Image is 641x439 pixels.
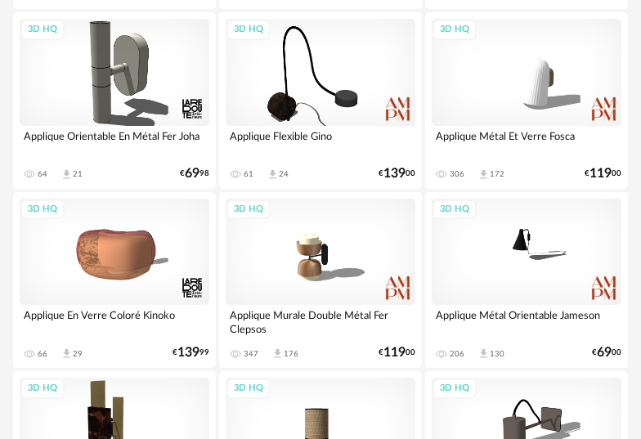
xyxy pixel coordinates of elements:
[226,126,415,159] div: Applique Flexible Gino
[490,349,504,359] div: 130
[432,126,621,159] div: Applique Métal Et Verre Fosca
[226,20,271,40] div: 3D HQ
[433,379,477,399] div: 3D HQ
[13,12,216,189] a: 3D HQ Applique Orientable En Métal Fer Joha 64 Download icon 21 €6998
[450,349,464,359] div: 206
[432,305,621,338] div: Applique Métal Orientable Jameson
[38,349,47,359] div: 66
[477,168,490,181] span: Download icon
[20,20,65,40] div: 3D HQ
[433,199,477,220] div: 3D HQ
[585,168,621,179] div: € 00
[284,349,298,359] div: 176
[267,168,279,181] span: Download icon
[379,347,415,358] div: € 00
[433,20,477,40] div: 3D HQ
[177,347,199,358] span: 139
[379,168,415,179] div: € 00
[597,347,612,358] span: 69
[226,199,271,220] div: 3D HQ
[490,169,504,179] div: 172
[20,199,65,220] div: 3D HQ
[73,169,83,179] div: 21
[61,168,73,181] span: Download icon
[450,169,464,179] div: 306
[383,347,406,358] span: 119
[477,347,490,360] span: Download icon
[173,347,209,358] div: € 99
[271,347,284,360] span: Download icon
[219,192,422,369] a: 3D HQ Applique Murale Double Métal Fer Clepsos 347 Download icon 176 €11900
[13,192,216,369] a: 3D HQ Applique En Verre Coloré Kinoko 66 Download icon 29 €13999
[226,305,415,338] div: Applique Murale Double Métal Fer Clepsos
[73,349,83,359] div: 29
[279,169,289,179] div: 24
[20,379,65,399] div: 3D HQ
[61,347,73,360] span: Download icon
[244,349,258,359] div: 347
[38,169,47,179] div: 64
[589,168,612,179] span: 119
[244,169,253,179] div: 61
[425,12,628,189] a: 3D HQ Applique Métal Et Verre Fosca 306 Download icon 172 €11900
[20,126,209,159] div: Applique Orientable En Métal Fer Joha
[219,12,422,189] a: 3D HQ Applique Flexible Gino 61 Download icon 24 €13900
[592,347,621,358] div: € 00
[383,168,406,179] span: 139
[226,379,271,399] div: 3D HQ
[180,168,209,179] div: € 98
[185,168,199,179] span: 69
[425,192,628,369] a: 3D HQ Applique Métal Orientable Jameson 206 Download icon 130 €6900
[20,305,209,338] div: Applique En Verre Coloré Kinoko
